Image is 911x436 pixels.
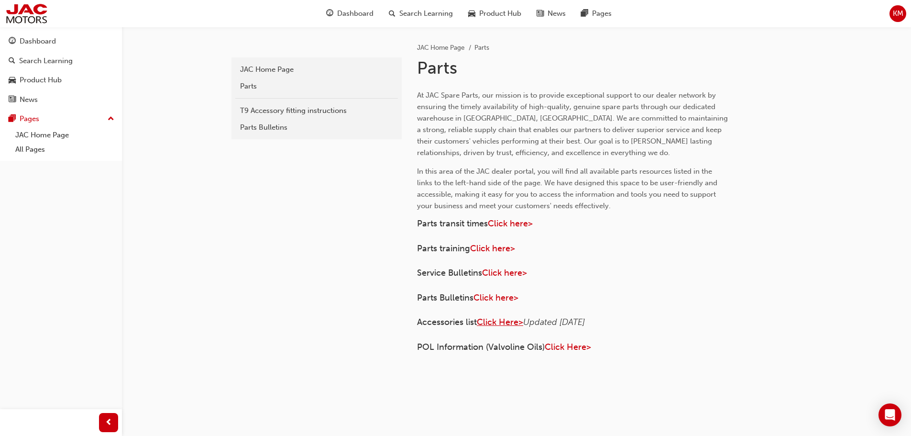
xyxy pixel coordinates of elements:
[893,8,903,19] span: KM
[9,37,16,46] span: guage-icon
[529,4,573,23] a: news-iconNews
[240,81,393,92] div: Parts
[235,102,398,119] a: T9 Accessory fitting instructions
[11,142,118,157] a: All Pages
[4,33,118,50] a: Dashboard
[235,78,398,95] a: Parts
[417,317,477,327] span: Accessories list
[592,8,612,19] span: Pages
[479,8,521,19] span: Product Hub
[581,8,588,20] span: pages-icon
[240,105,393,116] div: T9 Accessory fitting instructions
[468,8,475,20] span: car-icon
[477,317,523,327] a: Click Here>
[417,91,730,157] span: At JAC Spare Parts, our mission is to provide exceptional support to our dealer network by ensuri...
[4,52,118,70] a: Search Learning
[482,268,527,278] a: Click here>
[9,96,16,104] span: news-icon
[417,243,470,254] span: Parts training
[389,8,395,20] span: search-icon
[20,36,56,47] div: Dashboard
[523,317,585,327] span: Updated [DATE]
[326,8,333,20] span: guage-icon
[417,44,465,52] a: JAC Home Page
[19,56,73,67] div: Search Learning
[473,292,518,303] a: Click here>
[461,4,529,23] a: car-iconProduct Hub
[9,76,16,85] span: car-icon
[889,5,906,22] button: KM
[417,57,731,78] h1: Parts
[337,8,373,19] span: Dashboard
[105,417,112,429] span: prev-icon
[9,57,15,66] span: search-icon
[417,167,719,210] span: In this area of the JAC dealer portal, you will find all available parts resources listed in the ...
[474,43,489,54] li: Parts
[108,113,114,125] span: up-icon
[381,4,461,23] a: search-iconSearch Learning
[4,110,118,128] button: Pages
[4,31,118,110] button: DashboardSearch LearningProduct HubNews
[537,8,544,20] span: news-icon
[240,64,393,75] div: JAC Home Page
[9,115,16,123] span: pages-icon
[4,91,118,109] a: News
[573,4,619,23] a: pages-iconPages
[399,8,453,19] span: Search Learning
[235,61,398,78] a: JAC Home Page
[318,4,381,23] a: guage-iconDashboard
[470,243,515,254] a: Click here>
[240,122,393,133] div: Parts Bulletins
[11,128,118,143] a: JAC Home Page
[417,218,488,229] span: Parts transit times
[20,94,38,105] div: News
[5,3,48,24] img: jac-portal
[235,119,398,136] a: Parts Bulletins
[545,342,591,352] a: Click Here>
[417,268,482,278] span: Service Bulletins
[417,292,473,303] span: Parts Bulletins
[417,342,545,352] span: POL Information (Valvoline Oils)
[488,218,533,229] a: Click here>
[4,71,118,89] a: Product Hub
[548,8,566,19] span: News
[20,113,39,124] div: Pages
[878,403,901,426] div: Open Intercom Messenger
[20,75,62,86] div: Product Hub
